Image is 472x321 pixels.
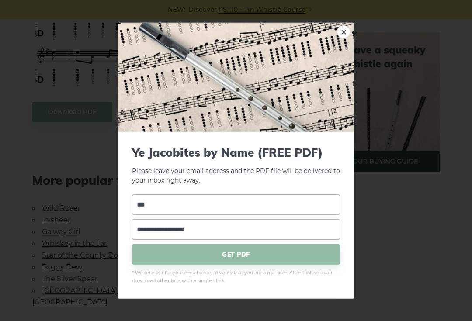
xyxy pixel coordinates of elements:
img: Tin Whistle Tab Preview [118,22,354,131]
a: × [337,25,350,38]
span: Ye Jacobites by Name (FREE PDF) [132,145,340,159]
p: Please leave your email address and the PDF file will be delivered to your inbox right away. [132,145,340,186]
span: * We only ask for your email once, to verify that you are a real user. After that, you can downlo... [132,269,340,285]
span: GET PDF [132,244,340,265]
